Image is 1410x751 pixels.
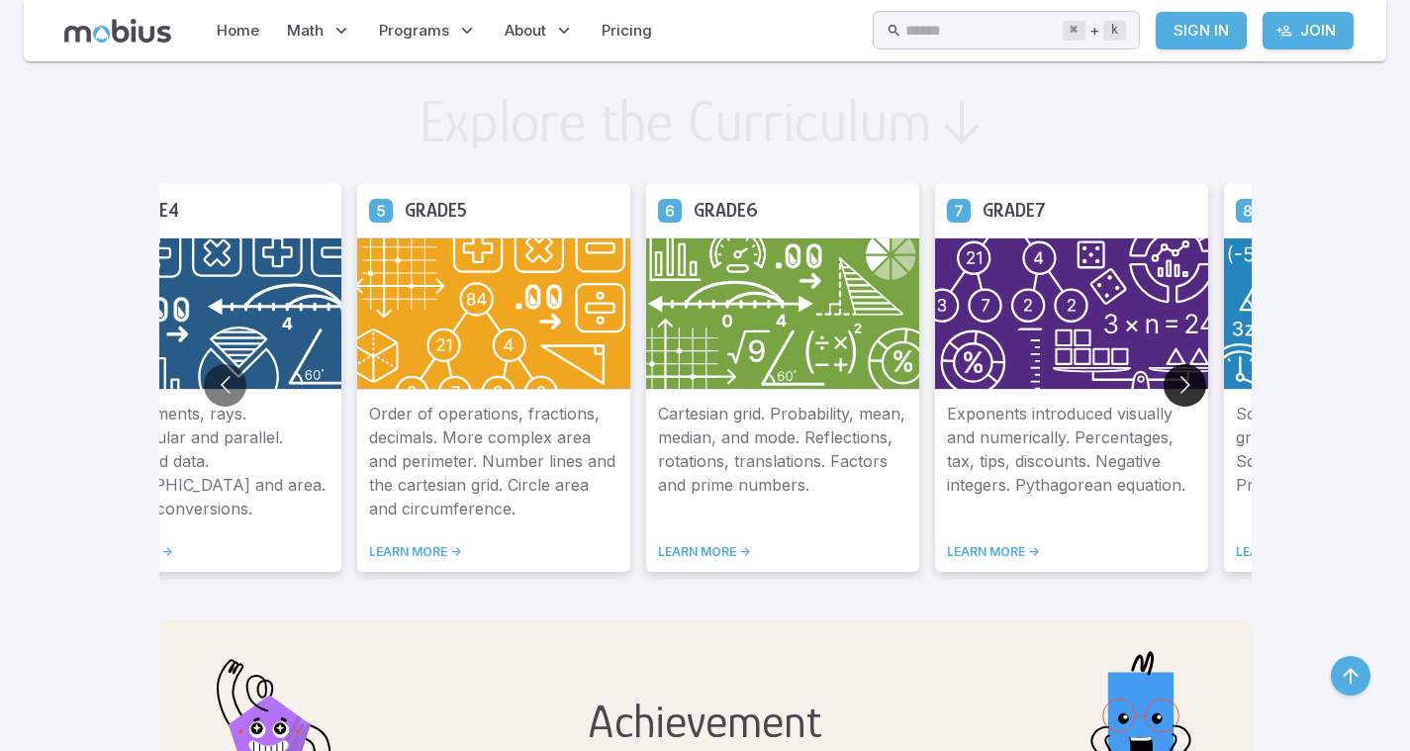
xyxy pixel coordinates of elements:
[947,402,1196,520] p: Exponents introduced visually and numerically. Percentages, tax, tips, discounts. Negative intege...
[935,237,1208,390] img: Grade 7
[1263,12,1354,49] a: Join
[1156,12,1247,49] a: Sign In
[211,8,265,53] a: Home
[983,195,1046,226] h5: Grade 7
[405,195,467,226] h5: Grade 5
[947,198,971,222] a: Grade 7
[596,8,658,53] a: Pricing
[419,92,932,151] h2: Explore the Curriculum
[369,544,618,560] a: LEARN MORE ->
[1103,21,1126,41] kbd: k
[1164,364,1206,407] button: Go to next slide
[658,402,907,520] p: Cartesian grid. Probability, mean, median, and mode. Reflections, rotations, translations. Factor...
[1063,21,1085,41] kbd: ⌘
[80,402,329,520] p: Lines, segments, rays. Perpendicular and parallel. Graphs and data. [GEOGRAPHIC_DATA] and area. U...
[646,237,919,390] img: Grade 6
[116,195,179,226] h5: Grade 4
[505,20,546,42] span: About
[1236,198,1260,222] a: Grade 8
[68,237,341,390] img: Grade 4
[369,198,393,222] a: Grade 5
[379,20,449,42] span: Programs
[1063,19,1126,43] div: +
[369,402,618,520] p: Order of operations, fractions, decimals. More complex area and perimeter. Number lines and the c...
[357,237,630,390] img: Grade 5
[204,364,246,407] button: Go to previous slide
[585,695,825,748] h2: Achievement
[658,544,907,560] a: LEARN MORE ->
[947,544,1196,560] a: LEARN MORE ->
[287,20,324,42] span: Math
[80,544,329,560] a: LEARN MORE ->
[694,195,758,226] h5: Grade 6
[658,198,682,222] a: Grade 6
